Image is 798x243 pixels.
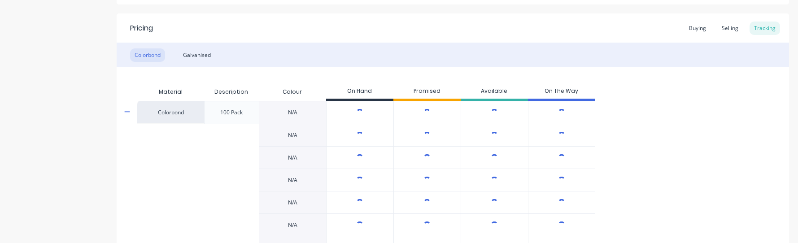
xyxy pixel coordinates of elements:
[220,108,243,117] div: 100 Pack
[259,191,326,213] div: N/A
[259,83,326,101] div: Colour
[259,169,326,191] div: N/A
[259,124,326,146] div: N/A
[130,23,153,34] div: Pricing
[130,48,165,62] div: Colorbond
[207,81,255,103] div: Description
[259,213,326,236] div: N/A
[528,83,595,101] div: On The Way
[259,146,326,169] div: N/A
[259,101,326,124] div: N/A
[179,48,215,62] div: Galvanised
[685,22,711,35] div: Buying
[137,83,204,101] div: Material
[750,22,780,35] div: Tracking
[326,83,393,101] div: On Hand
[137,101,204,124] div: Colorbond
[717,22,743,35] div: Selling
[393,83,461,101] div: Promised
[461,83,528,101] div: Available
